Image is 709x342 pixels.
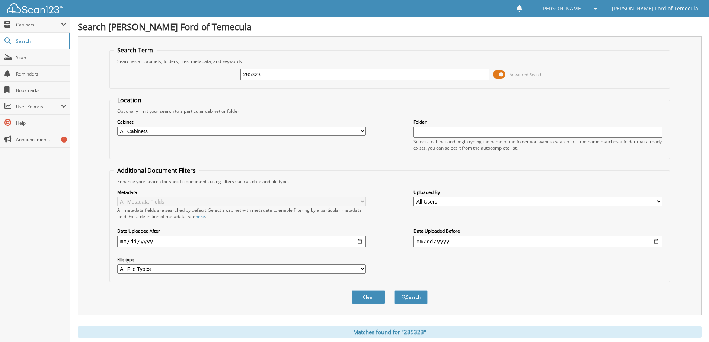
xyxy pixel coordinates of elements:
[114,108,666,114] div: Optionally limit your search to a particular cabinet or folder
[117,256,366,263] label: File type
[541,6,583,11] span: [PERSON_NAME]
[413,189,662,195] label: Uploaded By
[117,236,366,247] input: start
[114,46,157,54] legend: Search Term
[612,6,698,11] span: [PERSON_NAME] Ford of Temecula
[16,120,66,126] span: Help
[413,138,662,151] div: Select a cabinet and begin typing the name of the folder you want to search in. If the name match...
[16,38,65,44] span: Search
[16,87,66,93] span: Bookmarks
[117,207,366,220] div: All metadata fields are searched by default. Select a cabinet with metadata to enable filtering b...
[7,3,63,13] img: scan123-logo-white.svg
[114,96,145,104] legend: Location
[16,54,66,61] span: Scan
[117,119,366,125] label: Cabinet
[114,178,666,185] div: Enhance your search for specific documents using filters such as date and file type.
[114,166,199,175] legend: Additional Document Filters
[114,58,666,64] div: Searches all cabinets, folders, files, metadata, and keywords
[78,326,702,338] div: Matches found for "285323"
[195,213,205,220] a: here
[16,103,61,110] span: User Reports
[78,20,702,33] h1: Search [PERSON_NAME] Ford of Temecula
[16,136,66,143] span: Announcements
[413,236,662,247] input: end
[117,189,366,195] label: Metadata
[510,72,543,77] span: Advanced Search
[413,119,662,125] label: Folder
[352,290,385,304] button: Clear
[16,71,66,77] span: Reminders
[413,228,662,234] label: Date Uploaded Before
[117,228,366,234] label: Date Uploaded After
[16,22,61,28] span: Cabinets
[394,290,428,304] button: Search
[61,137,67,143] div: 1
